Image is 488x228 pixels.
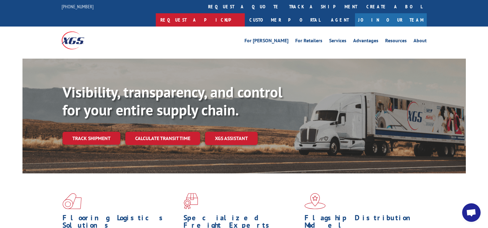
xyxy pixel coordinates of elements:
img: xgs-icon-flagship-distribution-model-red [304,193,326,209]
a: Customer Portal [245,13,325,27]
a: For [PERSON_NAME] [244,38,288,45]
a: Calculate transit time [125,132,200,145]
a: Advantages [353,38,378,45]
a: Agent [325,13,355,27]
b: Visibility, transparency, and control for your entire supply chain. [63,82,282,119]
img: xgs-icon-focused-on-flooring-red [184,193,198,209]
a: Services [329,38,346,45]
a: Join Our Team [355,13,427,27]
img: xgs-icon-total-supply-chain-intelligence-red [63,193,82,209]
a: [PHONE_NUMBER] [62,3,94,10]
a: XGS ASSISTANT [205,132,258,145]
a: About [413,38,427,45]
a: Resources [385,38,407,45]
a: Track shipment [63,132,120,145]
a: Open chat [462,203,481,222]
a: For Retailers [295,38,322,45]
a: Request a pickup [156,13,245,27]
